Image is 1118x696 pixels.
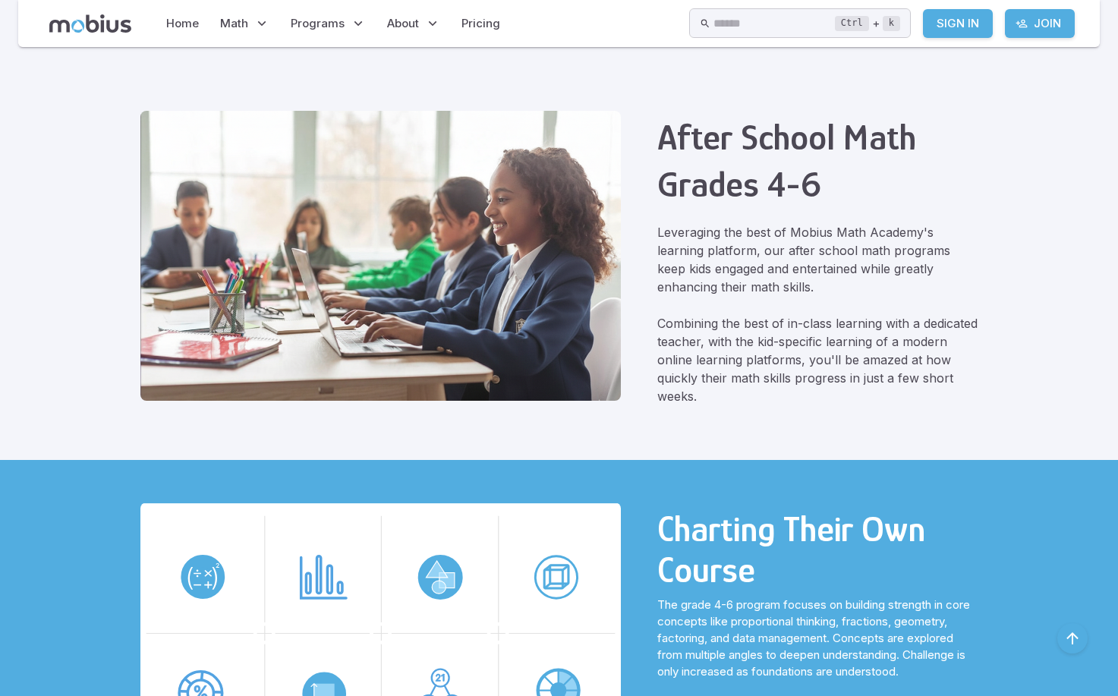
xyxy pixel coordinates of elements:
[457,6,505,41] a: Pricing
[140,111,622,401] img: after-school-grade-4-to-6.png
[883,16,900,31] kbd: k
[291,15,345,32] span: Programs
[387,15,419,32] span: About
[1005,9,1075,38] a: Join
[657,223,978,296] p: Leveraging the best of Mobius Math Academy's learning platform, our after school math programs ke...
[657,117,978,158] h2: After School Math
[657,314,978,405] p: Combining the best of in-class learning with a dedicated teacher, with the kid-specific learning ...
[220,15,248,32] span: Math
[657,509,978,590] h2: Charting Their Own Course
[835,16,869,31] kbd: Ctrl
[835,14,900,33] div: +
[923,9,993,38] a: Sign In
[657,164,978,205] h2: Grades 4-6
[162,6,203,41] a: Home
